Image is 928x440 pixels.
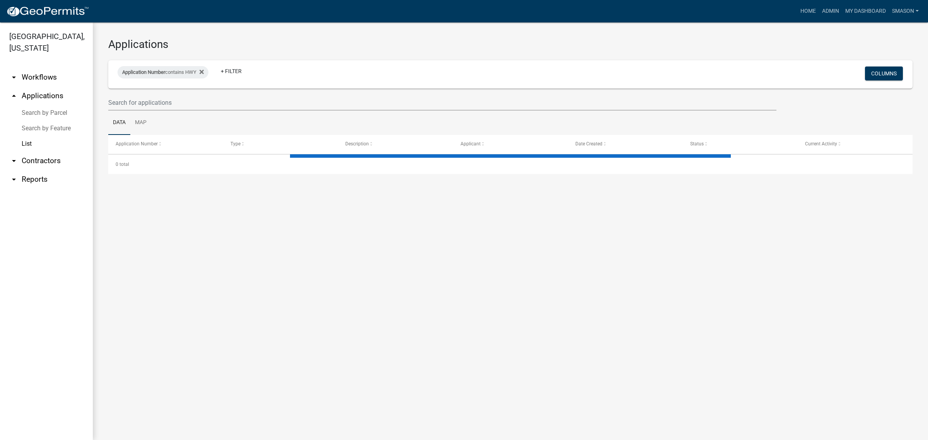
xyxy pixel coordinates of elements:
i: arrow_drop_down [9,73,19,82]
a: Data [108,111,130,135]
div: contains HWY [118,66,208,78]
span: Status [690,141,704,147]
input: Search for applications [108,95,776,111]
datatable-header-cell: Application Number [108,135,223,153]
span: Applicant [461,141,481,147]
a: Smason [889,4,922,19]
a: Home [797,4,819,19]
datatable-header-cell: Status [683,135,798,153]
datatable-header-cell: Applicant [453,135,568,153]
a: Map [130,111,151,135]
a: My Dashboard [842,4,889,19]
a: + Filter [215,64,248,78]
span: Type [230,141,241,147]
h3: Applications [108,38,913,51]
datatable-header-cell: Current Activity [798,135,913,153]
span: Application Number [116,141,158,147]
span: Description [345,141,369,147]
span: Application Number [122,69,165,75]
datatable-header-cell: Type [223,135,338,153]
i: arrow_drop_up [9,91,19,101]
datatable-header-cell: Date Created [568,135,683,153]
button: Columns [865,67,903,80]
span: Date Created [575,141,602,147]
i: arrow_drop_down [9,175,19,184]
span: Current Activity [805,141,837,147]
div: 0 total [108,155,913,174]
i: arrow_drop_down [9,156,19,165]
a: Admin [819,4,842,19]
datatable-header-cell: Description [338,135,453,153]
